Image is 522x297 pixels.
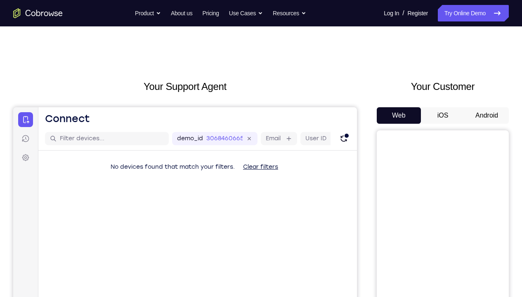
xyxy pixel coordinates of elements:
button: Resources [273,5,306,21]
h2: Your Customer [377,79,509,94]
button: iOS [421,107,465,124]
span: / [402,8,404,18]
a: Pricing [202,5,219,21]
button: Use Cases [229,5,263,21]
a: Try Online Demo [438,5,509,21]
button: Clear filters [223,52,272,68]
a: Log In [384,5,399,21]
button: 6-digit code [160,248,210,265]
button: Web [377,107,421,124]
span: No devices found that match your filters. [97,56,222,63]
button: Product [135,5,161,21]
a: Go to the home page [13,8,63,18]
button: Android [465,107,509,124]
a: Register [408,5,428,21]
a: About us [171,5,192,21]
h2: Your Support Agent [13,79,357,94]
